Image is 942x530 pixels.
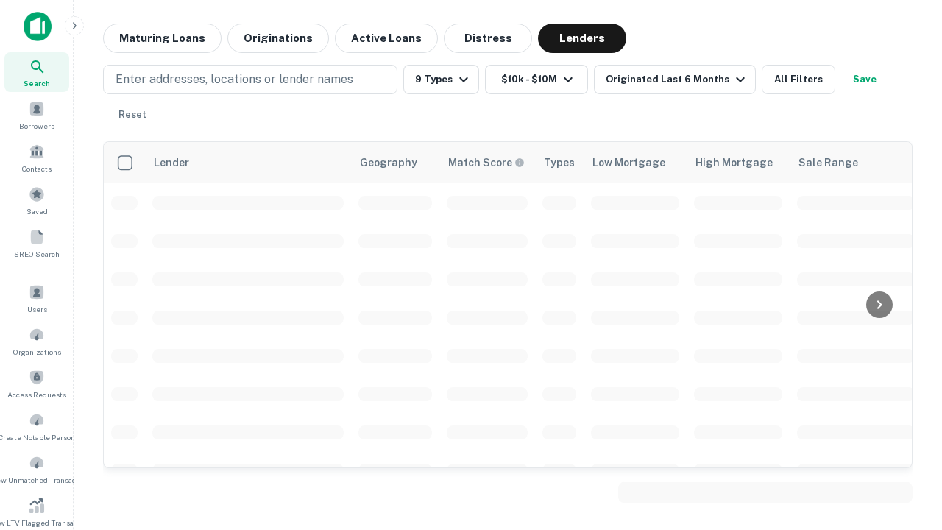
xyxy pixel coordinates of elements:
div: Types [544,154,575,172]
span: Users [27,303,47,315]
a: Create Notable Person [4,406,69,446]
a: Review Unmatched Transactions [4,449,69,489]
span: Contacts [22,163,52,174]
a: Contacts [4,138,69,177]
span: Search [24,77,50,89]
div: Lender [154,154,189,172]
button: Enter addresses, locations or lender names [103,65,397,94]
button: Lenders [538,24,626,53]
th: Types [535,142,584,183]
button: Active Loans [335,24,438,53]
a: Organizations [4,321,69,361]
button: Originations [227,24,329,53]
span: SREO Search [14,248,60,260]
div: Low Mortgage [592,154,665,172]
iframe: Chat Widget [868,365,942,436]
div: Geography [360,154,417,172]
span: Saved [26,205,48,217]
th: Lender [145,142,351,183]
a: SREO Search [4,223,69,263]
img: capitalize-icon.png [24,12,52,41]
div: Capitalize uses an advanced AI algorithm to match your search with the best lender. The match sco... [448,155,525,171]
a: Access Requests [4,364,69,403]
a: Search [4,52,69,92]
th: Capitalize uses an advanced AI algorithm to match your search with the best lender. The match sco... [439,142,535,183]
th: High Mortgage [687,142,790,183]
span: Access Requests [7,389,66,400]
span: Organizations [13,346,61,358]
a: Saved [4,180,69,220]
button: Reset [109,100,156,130]
a: Borrowers [4,95,69,135]
div: Sale Range [798,154,858,172]
button: Save your search to get updates of matches that match your search criteria. [841,65,888,94]
h6: Match Score [448,155,522,171]
p: Enter addresses, locations or lender names [116,71,353,88]
button: Maturing Loans [103,24,222,53]
th: Low Mortgage [584,142,687,183]
a: Users [4,278,69,318]
th: Sale Range [790,142,922,183]
button: $10k - $10M [485,65,588,94]
div: High Mortgage [695,154,773,172]
th: Geography [351,142,439,183]
span: Borrowers [19,120,54,132]
button: Distress [444,24,532,53]
button: Originated Last 6 Months [594,65,756,94]
button: All Filters [762,65,835,94]
div: Originated Last 6 Months [606,71,749,88]
button: 9 Types [403,65,479,94]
